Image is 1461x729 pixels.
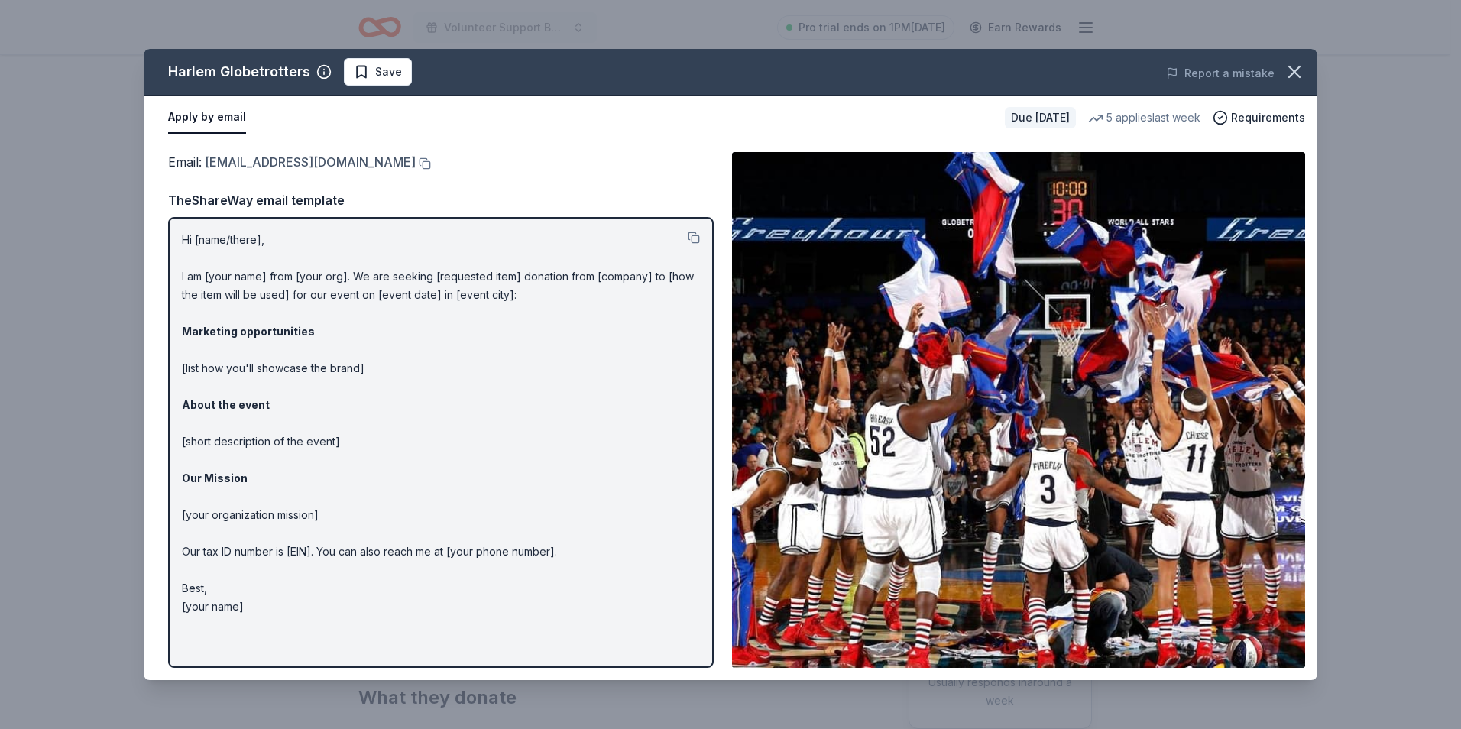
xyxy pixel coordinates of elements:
[205,152,416,172] a: [EMAIL_ADDRESS][DOMAIN_NAME]
[1213,109,1305,127] button: Requirements
[168,154,416,170] span: Email :
[182,325,315,338] strong: Marketing opportunities
[168,190,714,210] div: TheShareWay email template
[1166,64,1275,83] button: Report a mistake
[168,102,246,134] button: Apply by email
[168,60,310,84] div: Harlem Globetrotters
[375,63,402,81] span: Save
[732,152,1305,668] img: Image for Harlem Globetrotters
[1088,109,1200,127] div: 5 applies last week
[1005,107,1076,128] div: Due [DATE]
[182,231,700,616] p: Hi [name/there], I am [your name] from [your org]. We are seeking [requested item] donation from ...
[182,471,248,484] strong: Our Mission
[1231,109,1305,127] span: Requirements
[344,58,412,86] button: Save
[182,398,270,411] strong: About the event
